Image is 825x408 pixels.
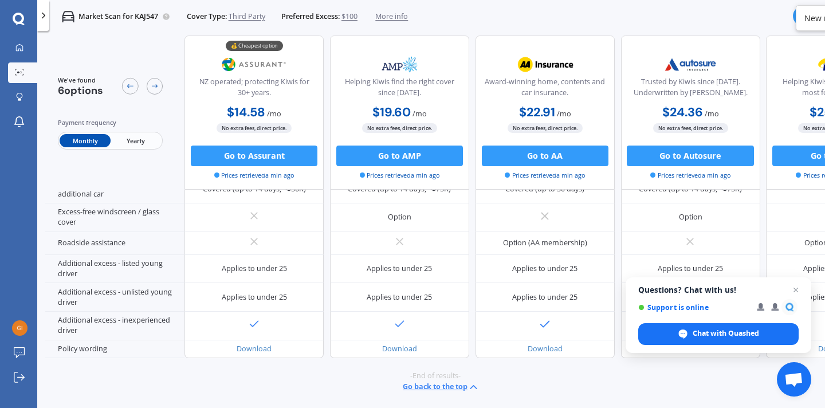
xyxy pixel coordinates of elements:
span: We've found [58,76,103,85]
div: Trusted by Kiwis since [DATE]. Underwritten by [PERSON_NAME]. [630,77,751,103]
button: Go back to the top [403,381,480,394]
button: Go to AA [482,146,608,166]
div: Applies to under 25 [512,292,577,303]
img: car.f15378c7a67c060ca3f3.svg [62,10,74,23]
span: Chat with Quashed [693,328,759,339]
div: Applies to under 25 [222,292,287,303]
div: Payment frequency [58,117,163,128]
div: Option [388,212,411,222]
span: / mo [412,108,427,118]
span: Monthly [60,134,110,147]
b: $24.36 [662,104,703,120]
button: Go to Autosure [627,146,753,166]
a: Download [237,344,272,354]
img: Autosure.webp [657,52,725,77]
div: Policy wording [45,340,184,359]
span: Prices retrieved a min ago [360,170,440,179]
span: No extra fees, direct price. [362,123,437,133]
div: Roadside assistance [45,232,184,255]
span: Third Party [229,11,265,22]
b: $22.91 [519,104,555,120]
div: Applies to under 25 [367,292,432,303]
div: Additional excess - listed young driver [45,255,184,284]
div: Applies to under 25 [367,264,432,274]
span: Chat with Quashed [638,323,799,345]
img: Assurant.png [220,52,288,77]
img: d1a17c4cc048c8d4d8fb1b5bccc29793 [12,320,27,336]
div: Applies to under 25 [222,264,287,274]
div: Excess-free windscreen / glass cover [45,203,184,232]
span: No extra fees, direct price. [653,123,728,133]
a: Open chat [777,362,811,397]
img: AA.webp [511,52,579,77]
div: Option (AA membership) [503,238,587,248]
img: AMP.webp [366,52,434,77]
span: / mo [705,108,719,118]
span: No extra fees, direct price. [217,123,292,133]
span: -End of results- [410,371,461,381]
span: Prices retrieved a min ago [505,170,585,179]
a: Download [528,344,563,354]
p: Market Scan for KAJ547 [78,11,158,22]
span: Yearly [111,134,161,147]
span: 6 options [58,84,103,97]
div: Helping Kiwis find the right cover since [DATE]. [339,77,460,103]
div: Option [679,212,702,222]
div: Applies to under 25 [512,264,577,274]
a: Download [673,344,708,354]
div: Additional excess - unlisted young driver [45,283,184,312]
span: Support is online [638,303,749,312]
span: More info [375,11,408,22]
span: Cover Type: [187,11,227,22]
button: Go to Assurant [191,146,317,166]
span: No extra fees, direct price. [508,123,583,133]
a: Download [382,344,417,354]
span: / mo [267,108,281,118]
button: Go to AMP [336,146,463,166]
span: Questions? Chat with us! [638,285,799,295]
div: Award-winning home, contents and car insurance. [484,77,606,103]
span: $100 [341,11,357,22]
b: $19.60 [372,104,411,120]
span: / mo [557,108,571,118]
span: Prices retrieved a min ago [650,170,730,179]
span: Prices retrieved a min ago [214,170,294,179]
div: 💰 Cheapest option [226,40,283,50]
div: Applies to under 25 [658,264,723,274]
b: $14.58 [227,104,265,120]
span: Preferred Excess: [281,11,340,22]
div: NZ operated; protecting Kiwis for 30+ years. [194,77,315,103]
div: Additional excess - inexperienced driver [45,312,184,340]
